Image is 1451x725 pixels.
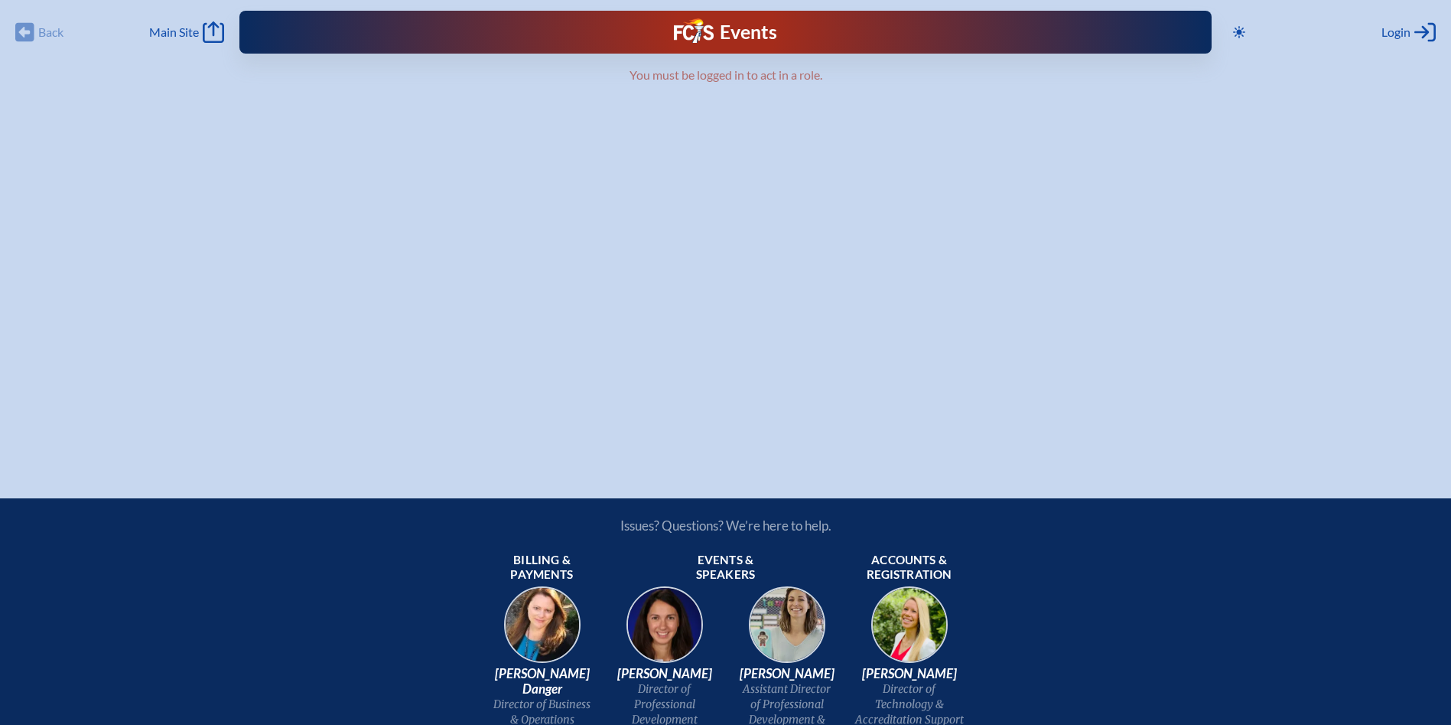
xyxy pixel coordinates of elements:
span: Billing & payments [487,553,597,583]
img: 9c64f3fb-7776-47f4-83d7-46a341952595 [493,582,591,680]
img: 545ba9c4-c691-43d5-86fb-b0a622cbeb82 [738,582,836,680]
span: Accounts & registration [854,553,965,583]
div: FCIS Events — Future ready [507,18,944,46]
p: Issues? Questions? We’re here to help. [457,518,995,534]
a: Main Site [149,21,224,43]
p: You must be logged in to act in a role. [322,67,1130,83]
span: [PERSON_NAME] [732,666,842,681]
img: Florida Council of Independent Schools [674,18,714,43]
span: [PERSON_NAME] [854,666,965,681]
span: [PERSON_NAME] [610,666,720,681]
span: Main Site [149,24,199,40]
img: b1ee34a6-5a78-4519-85b2-7190c4823173 [861,582,958,680]
span: Events & speakers [671,553,781,583]
img: 94e3d245-ca72-49ea-9844-ae84f6d33c0f [616,582,714,680]
span: Login [1381,24,1410,40]
span: [PERSON_NAME] Danger [487,666,597,697]
h1: Events [720,23,777,42]
a: FCIS LogoEvents [674,18,777,46]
